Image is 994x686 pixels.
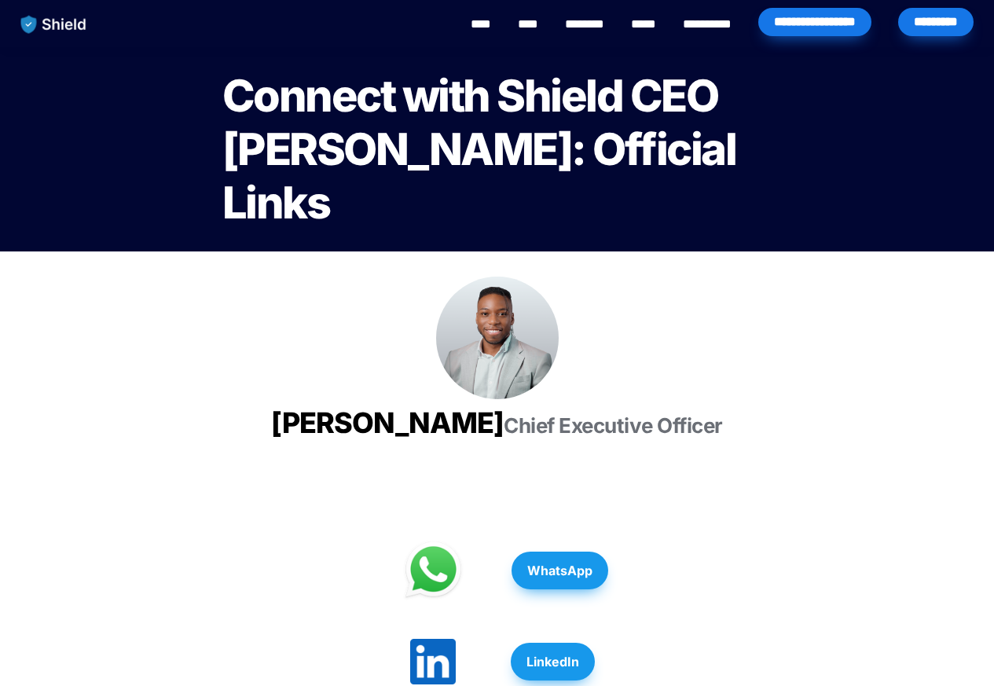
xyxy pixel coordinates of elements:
[511,643,595,680] button: LinkedIn
[512,552,608,589] button: WhatsApp
[271,405,504,440] span: [PERSON_NAME]
[504,413,723,438] span: Chief Executive Officer
[512,544,608,597] a: WhatsApp
[526,654,579,669] strong: LinkedIn
[527,563,592,578] strong: WhatsApp
[13,8,94,41] img: website logo
[222,69,743,229] span: Connect with Shield CEO [PERSON_NAME]: Official Links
